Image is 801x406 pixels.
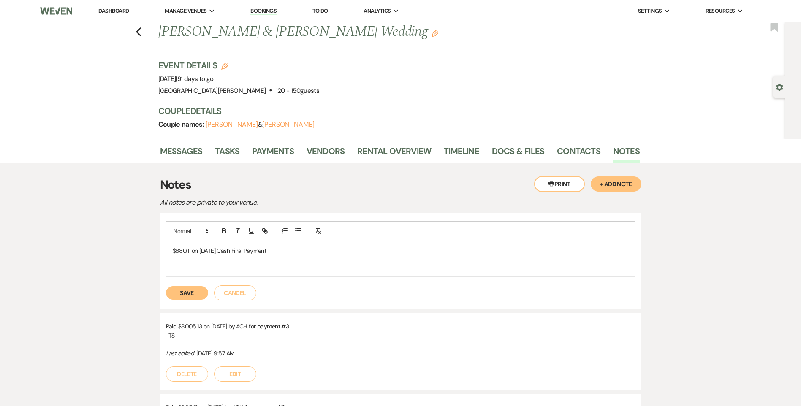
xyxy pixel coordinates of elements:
[432,30,438,37] button: Edit
[158,75,214,83] span: [DATE]
[312,7,328,14] a: To Do
[638,7,662,15] span: Settings
[206,121,258,128] button: [PERSON_NAME]
[214,366,256,382] button: Edit
[166,322,635,331] p: Paid $8005.13 on [DATE] by ACH for payment #3
[177,75,214,83] span: 91 days to go
[98,7,129,14] a: Dashboard
[176,75,214,83] span: |
[613,144,640,163] a: Notes
[166,331,635,340] p: -TS
[250,7,277,15] a: Bookings
[166,286,208,300] button: Save
[706,7,735,15] span: Resources
[364,7,391,15] span: Analytics
[591,176,641,192] button: + Add Note
[166,349,635,358] div: [DATE] 9:57 AM
[166,349,195,357] i: Last edited:
[276,87,319,95] span: 120 - 150 guests
[160,197,456,208] p: All notes are private to your venue.
[173,246,629,255] p: $880.11 on [DATE] Cash Final Payment
[357,144,431,163] a: Rental Overview
[158,87,266,95] span: [GEOGRAPHIC_DATA][PERSON_NAME]
[534,176,585,192] button: Print
[158,60,320,71] h3: Event Details
[40,2,72,20] img: Weven Logo
[158,22,537,42] h1: [PERSON_NAME] & [PERSON_NAME] Wedding
[252,144,294,163] a: Payments
[214,285,256,300] button: Cancel
[444,144,479,163] a: Timeline
[215,144,239,163] a: Tasks
[776,83,783,91] button: Open lead details
[158,120,206,129] span: Couple names:
[166,366,208,382] button: Delete
[307,144,345,163] a: Vendors
[160,176,641,194] h3: Notes
[557,144,600,163] a: Contacts
[492,144,544,163] a: Docs & Files
[206,120,315,129] span: &
[262,121,315,128] button: [PERSON_NAME]
[160,144,203,163] a: Messages
[165,7,206,15] span: Manage Venues
[158,105,631,117] h3: Couple Details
